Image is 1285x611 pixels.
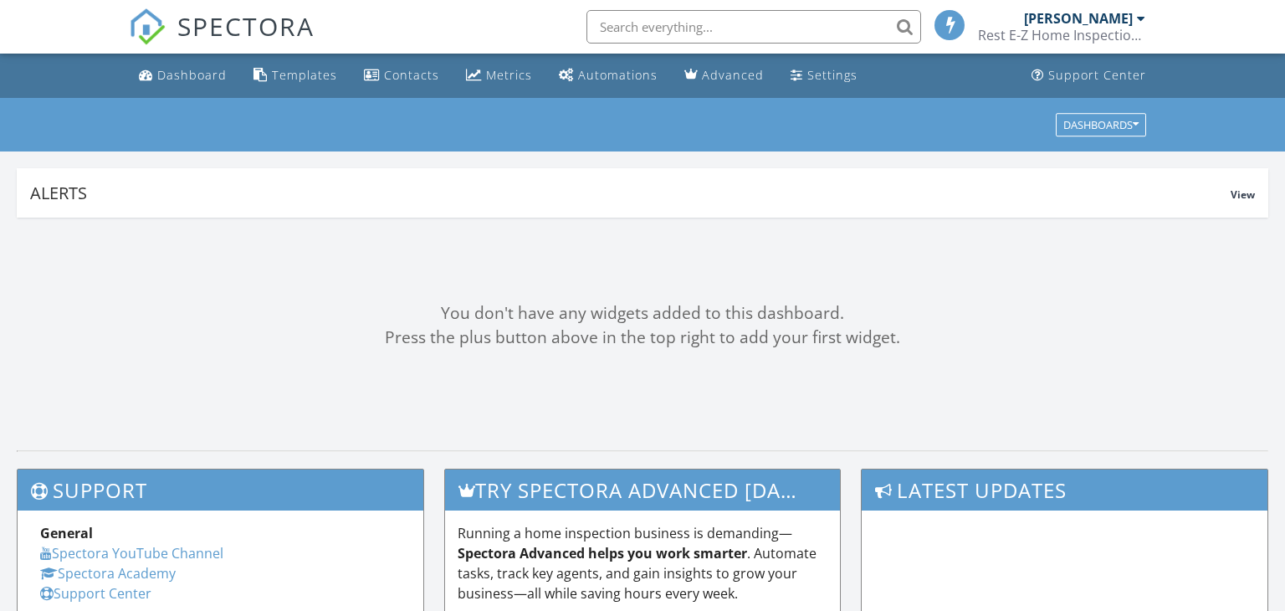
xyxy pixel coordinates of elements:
div: Contacts [384,67,439,83]
div: Settings [807,67,858,83]
a: Support Center [40,584,151,603]
a: Contacts [357,60,446,91]
p: Running a home inspection business is demanding— . Automate tasks, track key agents, and gain ins... [458,523,828,603]
span: SPECTORA [177,8,315,44]
div: Templates [272,67,337,83]
a: Spectora Academy [40,564,176,583]
h3: Latest Updates [862,470,1267,511]
div: [PERSON_NAME] [1024,10,1133,27]
a: Advanced [678,60,770,91]
a: SPECTORA [129,23,315,58]
div: Dashboard [157,67,227,83]
strong: Spectora Advanced helps you work smarter [458,544,747,562]
a: Automations (Basic) [552,60,664,91]
div: You don't have any widgets added to this dashboard. [17,301,1268,326]
div: Metrics [486,67,532,83]
a: Templates [247,60,344,91]
a: Metrics [459,60,539,91]
div: Alerts [30,182,1231,204]
button: Dashboards [1056,113,1146,136]
img: The Best Home Inspection Software - Spectora [129,8,166,45]
div: Advanced [702,67,764,83]
strong: General [40,524,93,542]
input: Search everything... [586,10,921,44]
div: Press the plus button above in the top right to add your first widget. [17,326,1268,350]
div: Support Center [1048,67,1146,83]
h3: Support [18,470,423,511]
div: Dashboards [1063,119,1139,131]
a: Settings [784,60,864,91]
a: Spectora YouTube Channel [40,544,223,562]
a: Dashboard [132,60,233,91]
a: Support Center [1025,60,1153,91]
h3: Try spectora advanced [DATE] [445,470,841,511]
div: Rest E-Z Home Inspections [978,27,1145,44]
span: View [1231,187,1255,202]
div: Automations [578,67,658,83]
